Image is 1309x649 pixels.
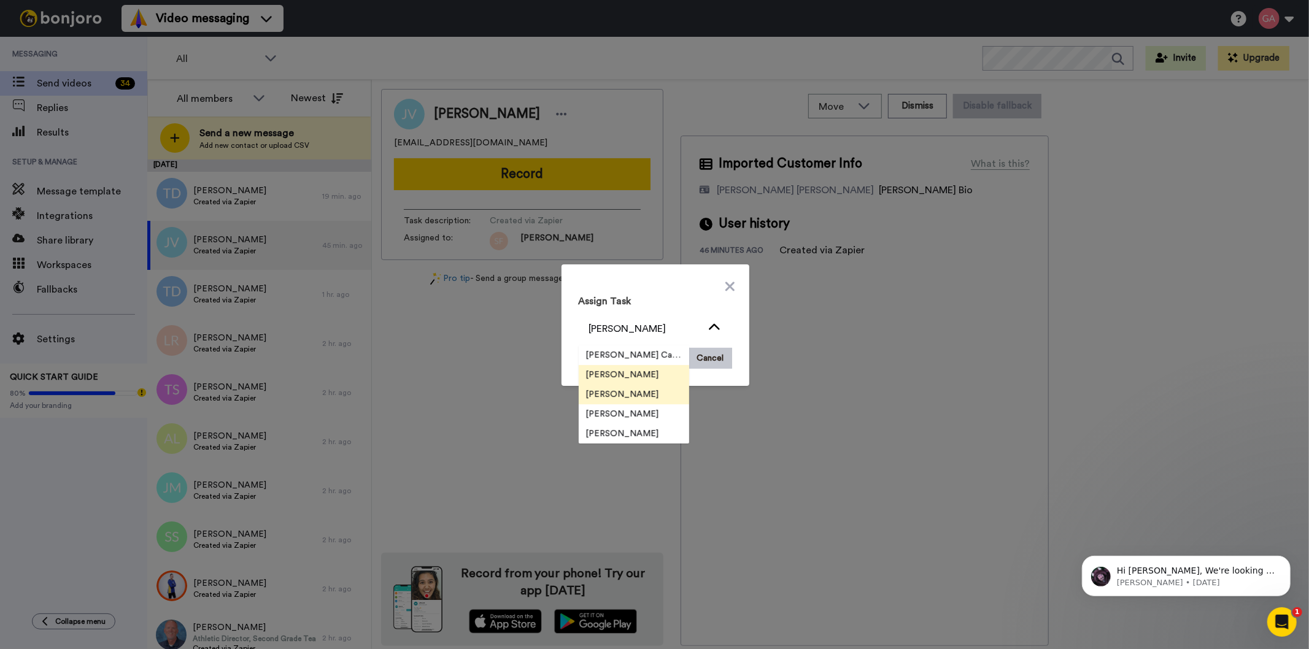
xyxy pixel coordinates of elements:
span: [PERSON_NAME] [579,369,666,381]
span: [PERSON_NAME] [579,388,666,401]
span: [PERSON_NAME] [579,428,666,440]
iframe: Intercom live chat [1267,607,1297,637]
h3: Assign Task [579,294,732,309]
button: Cancel [689,348,732,369]
iframe: Intercom notifications message [1064,530,1309,616]
span: [PERSON_NAME] [579,408,666,420]
div: [PERSON_NAME] [589,321,702,336]
span: 1 [1292,607,1302,617]
span: [PERSON_NAME] Cataluña [579,349,689,361]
